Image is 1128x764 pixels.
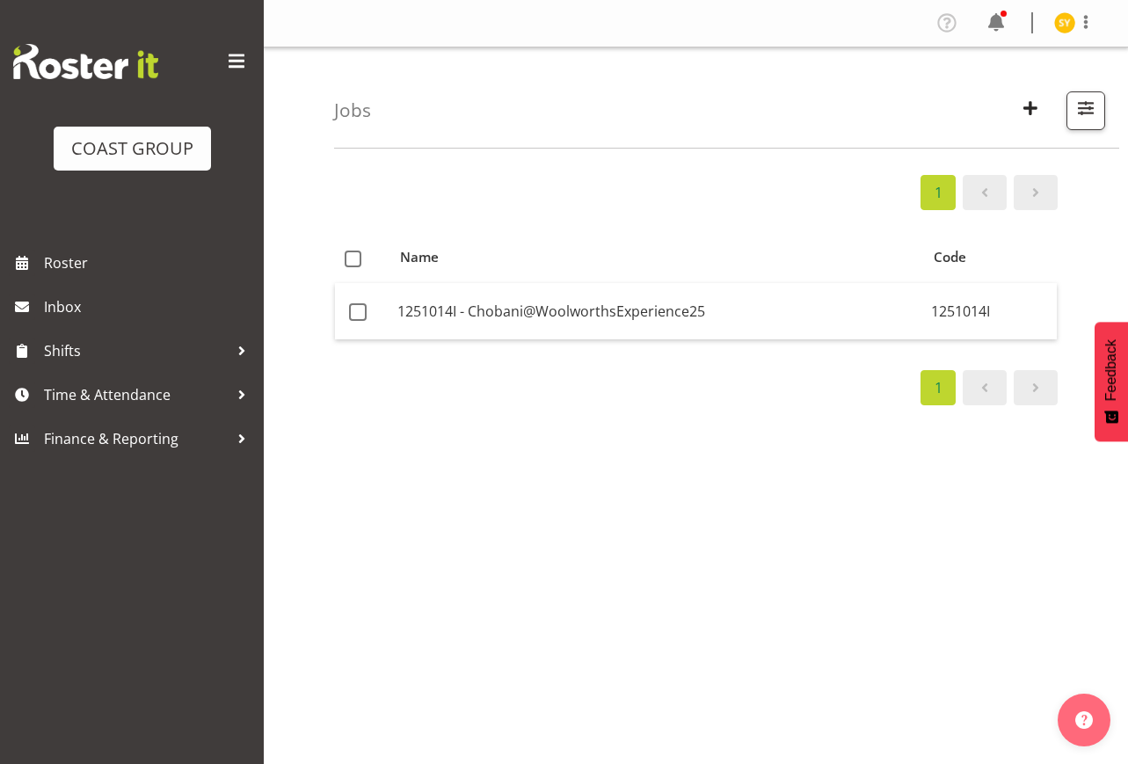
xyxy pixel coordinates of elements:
[44,338,229,364] span: Shifts
[1095,322,1128,441] button: Feedback - Show survey
[44,294,255,320] span: Inbox
[1103,339,1119,401] span: Feedback
[44,426,229,452] span: Finance & Reporting
[1066,91,1105,130] button: Filter Jobs
[390,283,924,339] td: 1251014I - Chobani@WoolworthsExperience25
[44,250,255,276] span: Roster
[1075,711,1093,729] img: help-xxl-2.png
[1012,91,1049,130] button: Create New Job
[400,247,439,267] span: Name
[1054,12,1075,33] img: seon-young-belding8911.jpg
[924,283,1057,339] td: 1251014I
[44,382,229,408] span: Time & Attendance
[13,44,158,79] img: Rosterit website logo
[934,247,966,267] span: Code
[71,135,193,162] div: COAST GROUP
[334,100,371,120] h4: Jobs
